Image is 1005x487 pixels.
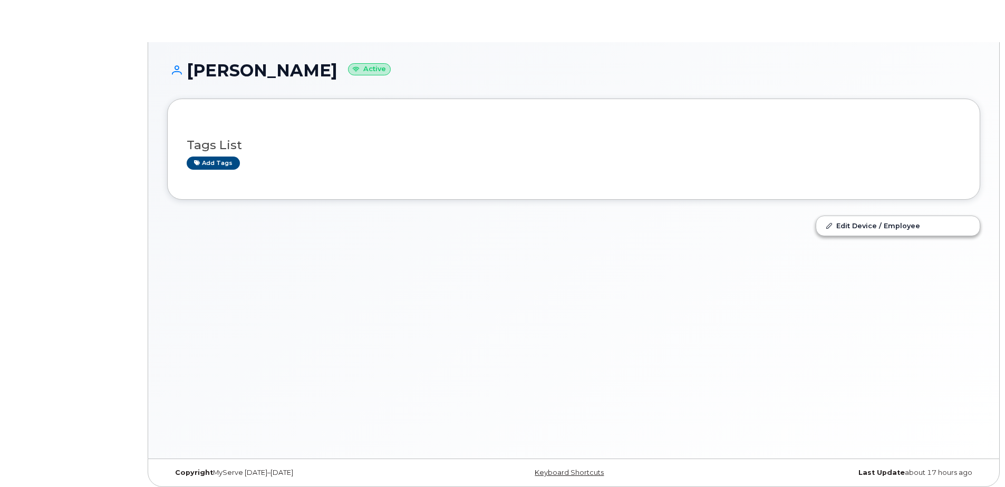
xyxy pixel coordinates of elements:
div: about 17 hours ago [709,469,980,477]
strong: Copyright [175,469,213,476]
h1: [PERSON_NAME] [167,61,980,80]
a: Keyboard Shortcuts [535,469,604,476]
h3: Tags List [187,139,961,152]
strong: Last Update [858,469,905,476]
div: MyServe [DATE]–[DATE] [167,469,438,477]
a: Edit Device / Employee [816,216,980,235]
small: Active [348,63,391,75]
a: Add tags [187,157,240,170]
